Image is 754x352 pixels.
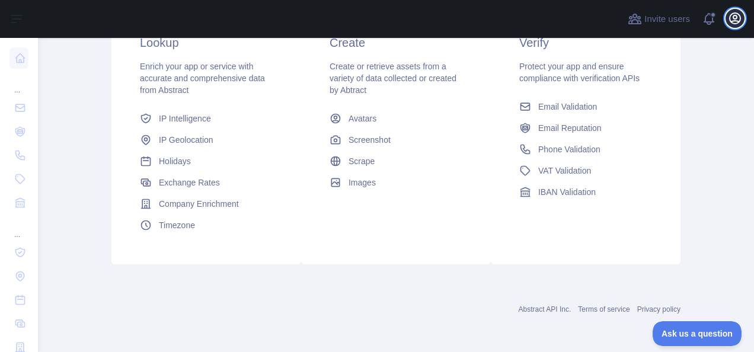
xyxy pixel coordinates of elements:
span: Email Reputation [538,122,602,134]
span: IBAN Validation [538,186,596,198]
a: Terms of service [578,305,630,313]
button: Invite users [625,9,692,28]
span: Protect your app and ensure compliance with verification APIs [519,62,640,83]
span: Screenshot [349,134,391,146]
span: Exchange Rates [159,177,220,188]
a: Avatars [325,108,467,129]
div: ... [9,71,28,95]
a: Exchange Rates [135,172,277,193]
span: Email Validation [538,101,597,113]
a: VAT Validation [515,160,657,181]
div: ... [9,216,28,239]
a: Email Validation [515,96,657,117]
span: Invite users [644,12,690,26]
a: IBAN Validation [515,181,657,203]
span: Create or retrieve assets from a variety of data collected or created by Abtract [330,62,456,95]
span: IP Geolocation [159,134,213,146]
span: Timezone [159,219,195,231]
a: Timezone [135,215,277,236]
a: Company Enrichment [135,193,277,215]
a: IP Geolocation [135,129,277,151]
a: Images [325,172,467,193]
span: Holidays [159,155,191,167]
a: Privacy policy [637,305,680,313]
span: Avatars [349,113,376,124]
span: Company Enrichment [159,198,239,210]
a: Email Reputation [515,117,657,139]
iframe: Toggle Customer Support [653,321,742,346]
a: IP Intelligence [135,108,277,129]
h3: Lookup [140,34,273,51]
span: Images [349,177,376,188]
a: Screenshot [325,129,467,151]
a: Holidays [135,151,277,172]
span: Phone Validation [538,143,600,155]
a: Abstract API Inc. [519,305,571,313]
a: Phone Validation [515,139,657,160]
h3: Create [330,34,462,51]
span: VAT Validation [538,165,591,177]
h3: Verify [519,34,652,51]
span: Scrape [349,155,375,167]
span: Enrich your app or service with accurate and comprehensive data from Abstract [140,62,265,95]
span: IP Intelligence [159,113,211,124]
a: Scrape [325,151,467,172]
